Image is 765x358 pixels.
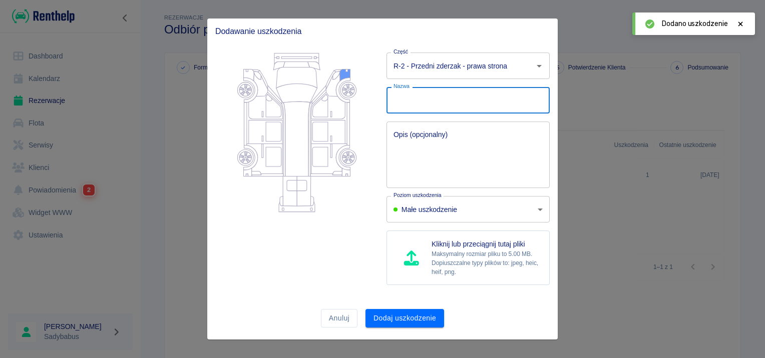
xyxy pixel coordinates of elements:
button: Dodaj uszkodzenie [365,309,444,327]
label: Część [394,48,408,55]
p: Dopiuszczalne typy plików to: jpeg, heic, heif, png. [432,258,541,276]
button: Anuluj [321,309,357,327]
button: Otwórz [532,59,546,73]
label: Nazwa [394,82,410,90]
label: Poziom uszkodzenia [394,191,442,199]
span: Dodano uszkodzenie [662,18,728,29]
p: Kliknij lub przeciągnij tutaj pliki [432,239,541,249]
span: Dodawanie uszkodzenia [215,26,550,36]
div: Małe uszkodzenie [394,204,534,214]
p: Maksymalny rozmiar pliku to 5.00 MB. [432,249,541,258]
